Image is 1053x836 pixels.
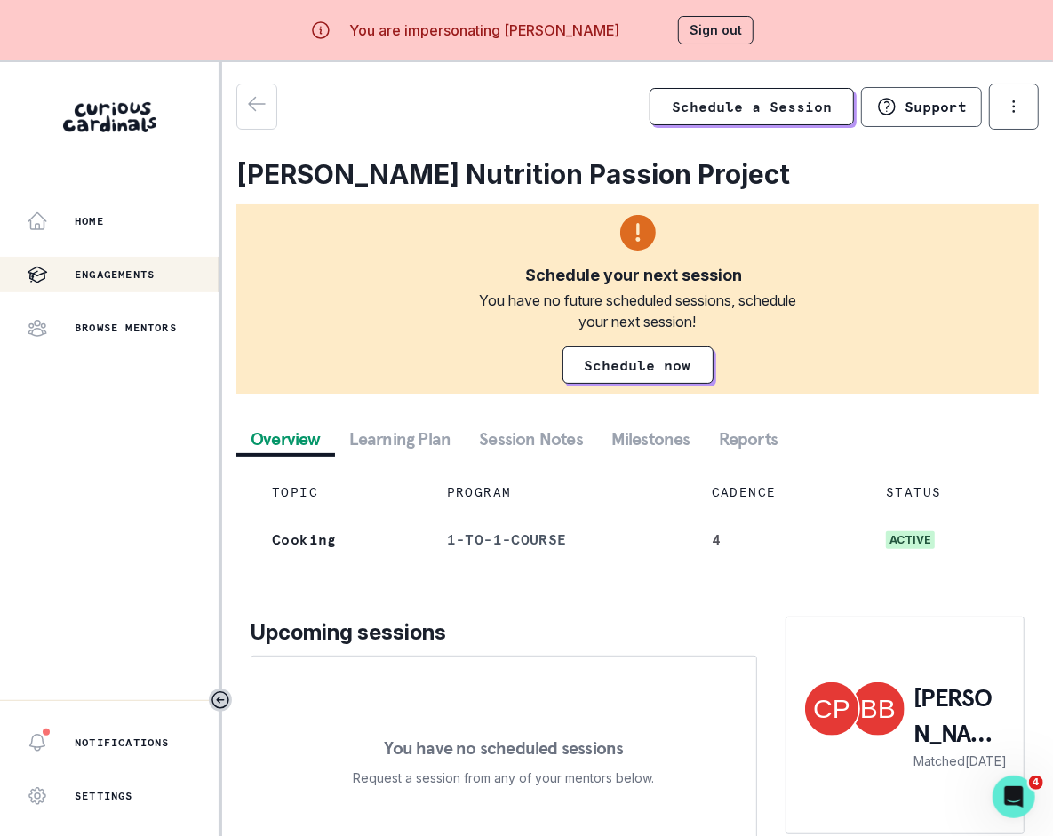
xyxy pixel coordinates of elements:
[705,423,792,455] button: Reports
[251,469,426,515] td: TOPIC
[251,515,426,563] td: Cooking
[865,469,1025,515] td: STATUS
[989,84,1039,130] button: options
[851,682,905,736] img: Brooke Beaney
[236,158,1039,190] h2: [PERSON_NAME] Nutrition Passion Project
[913,752,1007,770] p: Matched [DATE]
[861,87,982,127] button: Support
[209,689,232,712] button: Toggle sidebar
[251,617,757,649] p: Upcoming sessions
[354,768,655,789] p: Request a session from any of your mentors below.
[805,682,858,736] img: Claire Paul
[349,20,619,41] p: You are impersonating [PERSON_NAME]
[236,423,335,455] button: Overview
[690,469,866,515] td: CADENCE
[75,267,155,282] p: Engagements
[426,469,690,515] td: PROGRAM
[75,321,177,335] p: Browse Mentors
[63,102,156,132] img: Curious Cardinals Logo
[1029,776,1043,790] span: 4
[526,265,743,286] div: Schedule your next session
[650,88,854,125] a: Schedule a Session
[335,423,466,455] button: Learning Plan
[562,346,714,384] a: Schedule now
[597,423,705,455] button: Milestones
[75,789,133,803] p: Settings
[467,290,809,332] div: You have no future scheduled sessions, schedule your next session!
[913,681,1007,752] p: [PERSON_NAME] + [PERSON_NAME]
[690,515,866,563] td: 4
[886,531,935,549] span: active
[75,736,170,750] p: Notifications
[384,739,623,757] p: You have no scheduled sessions
[678,16,754,44] button: Sign out
[993,776,1035,818] iframe: Intercom live chat
[905,98,967,115] p: Support
[465,423,597,455] button: Session Notes
[426,515,690,563] td: 1-to-1-course
[75,214,104,228] p: Home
